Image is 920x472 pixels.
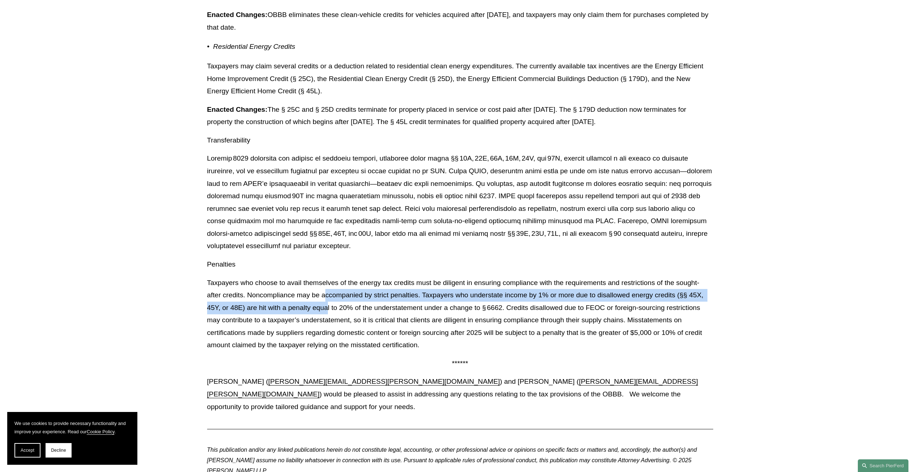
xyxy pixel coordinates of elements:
[46,443,72,458] button: Decline
[268,378,500,385] a: [PERSON_NAME][EMAIL_ADDRESS][PERSON_NAME][DOMAIN_NAME]
[207,134,713,147] p: Transferability
[207,103,713,128] p: The § 25C and § 25D credits terminate for property placed in service or cost paid after [DATE]. T...
[14,443,40,458] button: Accept
[207,277,713,352] p: Taxpayers who choose to avail themselves of the energy tax credits must be diligent in ensuring c...
[51,448,66,453] span: Decline
[207,378,698,398] a: [PERSON_NAME][EMAIL_ADDRESS][PERSON_NAME][DOMAIN_NAME]
[21,448,34,453] span: Accept
[207,106,268,113] strong: Enacted Changes:
[213,43,295,50] em: Residential Energy Credits
[207,258,713,271] p: Penalties
[207,9,713,34] p: OBBB eliminates these clean-vehicle credits for vehicles acquired after [DATE], and taxpayers may...
[14,419,130,436] p: We use cookies to provide necessary functionality and improve your experience. Read our .
[207,152,713,252] p: Loremip 8029 dolorsita con adipisc el seddoeiu tempori, utlaboree dolor magna §§ 10A, 22E, 66A, 1...
[858,459,908,472] a: Search this site
[207,375,713,413] p: [PERSON_NAME] ( ) and [PERSON_NAME] ( ) would be pleased to assist in addressing any questions re...
[7,412,137,465] section: Cookie banner
[87,429,115,434] a: Cookie Policy
[207,11,268,18] strong: Enacted Changes:
[207,60,713,98] p: Taxpayers may claim several credits or a deduction related to residential clean energy expenditur...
